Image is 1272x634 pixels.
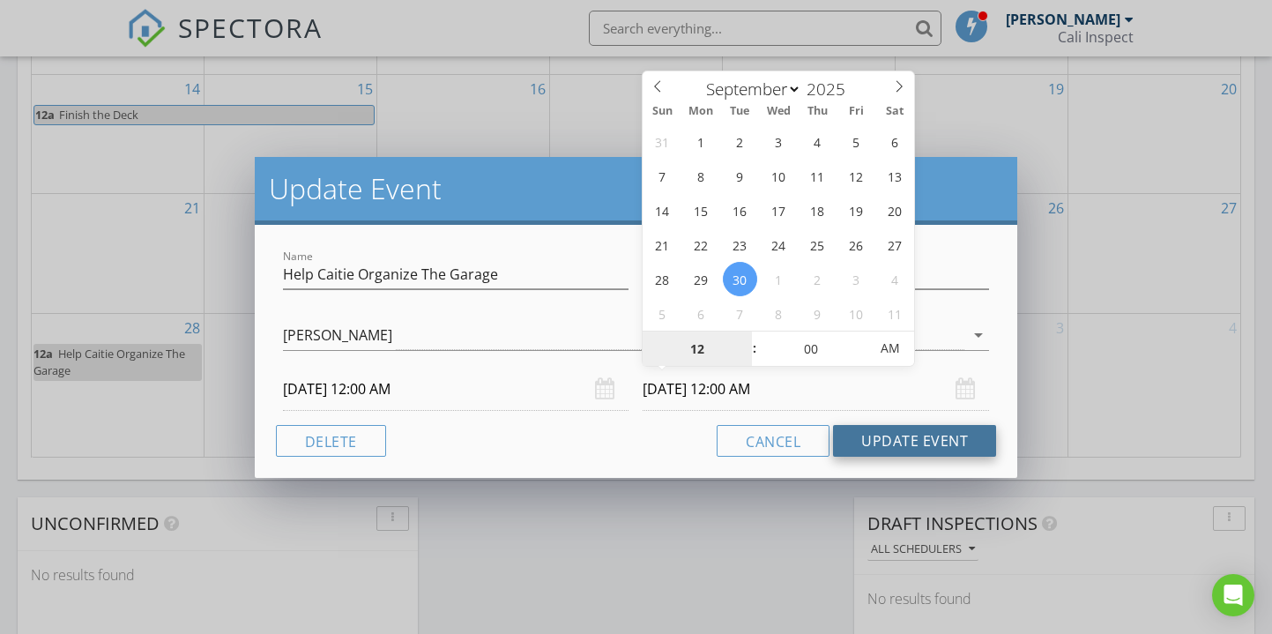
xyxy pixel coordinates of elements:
span: September 1, 2025 [684,124,718,159]
span: September 19, 2025 [839,193,874,227]
button: Cancel [717,425,829,457]
span: October 7, 2025 [723,296,757,331]
span: October 11, 2025 [878,296,912,331]
span: September 26, 2025 [839,227,874,262]
span: September 28, 2025 [645,262,680,296]
span: September 15, 2025 [684,193,718,227]
span: September 20, 2025 [878,193,912,227]
span: September 30, 2025 [723,262,757,296]
span: Sun [643,106,681,117]
span: September 23, 2025 [723,227,757,262]
span: September 13, 2025 [878,159,912,193]
i: arrow_drop_down [968,324,989,346]
input: Select date [643,368,989,411]
span: September 7, 2025 [645,159,680,193]
input: Select date [283,368,629,411]
span: Sat [875,106,914,117]
span: October 4, 2025 [878,262,912,296]
span: September 2, 2025 [723,124,757,159]
span: October 1, 2025 [762,262,796,296]
span: September 5, 2025 [839,124,874,159]
input: Year [801,78,859,101]
span: September 29, 2025 [684,262,718,296]
span: August 31, 2025 [645,124,680,159]
span: September 22, 2025 [684,227,718,262]
span: October 6, 2025 [684,296,718,331]
span: September 18, 2025 [800,193,835,227]
span: September 4, 2025 [800,124,835,159]
span: Mon [681,106,720,117]
span: September 8, 2025 [684,159,718,193]
span: Click to toggle [866,331,914,366]
span: September 10, 2025 [762,159,796,193]
span: October 8, 2025 [762,296,796,331]
h2: Update Event [269,171,1004,206]
span: : [752,331,757,366]
span: September 21, 2025 [645,227,680,262]
span: September 14, 2025 [645,193,680,227]
span: September 12, 2025 [839,159,874,193]
span: October 9, 2025 [800,296,835,331]
button: Delete [276,425,386,457]
span: Tue [720,106,759,117]
div: Open Intercom Messenger [1212,574,1254,616]
span: Thu [798,106,837,117]
span: September 6, 2025 [878,124,912,159]
div: [PERSON_NAME] [283,327,392,343]
span: October 5, 2025 [645,296,680,331]
span: October 10, 2025 [839,296,874,331]
span: September 17, 2025 [762,193,796,227]
span: September 16, 2025 [723,193,757,227]
span: October 2, 2025 [800,262,835,296]
span: September 11, 2025 [800,159,835,193]
span: Fri [837,106,875,117]
button: Update Event [833,425,996,457]
span: September 3, 2025 [762,124,796,159]
span: Wed [759,106,798,117]
span: September 25, 2025 [800,227,835,262]
span: October 3, 2025 [839,262,874,296]
span: September 27, 2025 [878,227,912,262]
span: September 24, 2025 [762,227,796,262]
span: September 9, 2025 [723,159,757,193]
